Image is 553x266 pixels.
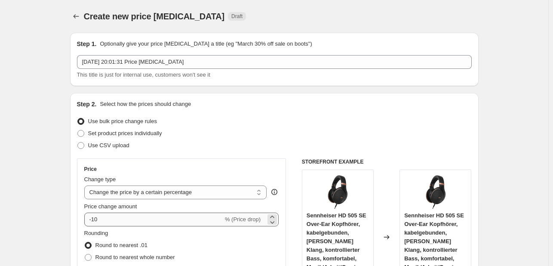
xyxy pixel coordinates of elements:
[320,174,355,209] img: 71pII7b6SVL_80x.jpg
[95,254,175,260] span: Round to nearest whole number
[77,71,210,78] span: This title is just for internal use, customers won't see it
[100,40,312,48] p: Optionally give your price [MEDICAL_DATA] a title (eg "March 30% off sale on boots")
[270,188,279,196] div: help
[100,100,191,108] p: Select how the prices should change
[88,130,162,136] span: Set product prices individually
[225,216,261,223] span: % (Price drop)
[418,174,453,209] img: 71pII7b6SVL_80x.jpg
[84,203,137,210] span: Price change amount
[84,176,116,182] span: Change type
[88,118,157,124] span: Use bulk price change rules
[70,10,82,22] button: Price change jobs
[84,213,223,226] input: -15
[231,13,243,20] span: Draft
[77,40,97,48] h2: Step 1.
[302,158,472,165] h6: STOREFRONT EXAMPLE
[84,166,97,173] h3: Price
[84,12,225,21] span: Create new price [MEDICAL_DATA]
[95,242,147,248] span: Round to nearest .01
[84,230,108,236] span: Rounding
[77,100,97,108] h2: Step 2.
[77,55,472,69] input: 30% off holiday sale
[88,142,129,148] span: Use CSV upload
